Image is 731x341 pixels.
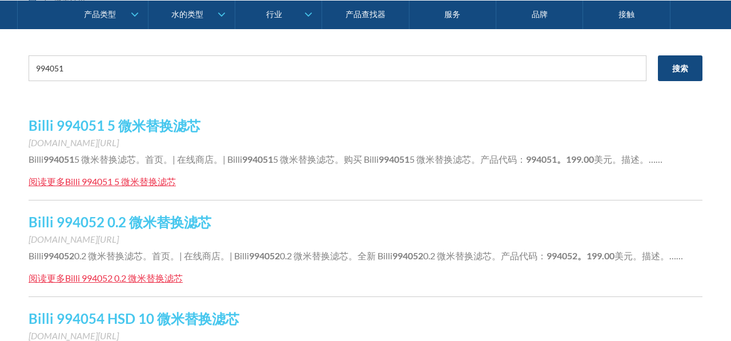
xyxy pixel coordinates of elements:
[409,154,526,165] font: 5 微米替换滤芯。产品代码：
[171,9,203,18] font: 水的类型
[29,175,176,188] a: 阅读更多Billi 994051 5 微米替换滤芯
[74,250,249,261] font: 0.2 微米替换滤芯。首页。| 在线商店。| Billi
[346,9,385,19] font: 产品查找器
[29,176,65,187] font: 阅读更多
[84,9,116,18] font: 产品类型
[280,250,392,261] font: 0.2 微米替换滤芯。全新 Billi
[29,234,119,244] font: [DOMAIN_NAME][URL]
[29,330,119,341] font: [DOMAIN_NAME][URL]
[614,250,669,261] font: 美元。描述。
[29,250,43,261] font: Billi
[29,117,200,134] a: Billi 994051 5 微米替换滤芯
[74,154,242,165] font: 5 微米替换滤芯。首页。| 在线商店。| Billi
[242,154,273,165] font: 994051
[423,250,547,261] font: 0.2 微米替换滤芯。产品代码：
[29,137,119,148] font: [DOMAIN_NAME][URL]
[29,272,65,283] font: 阅读更多
[43,154,74,165] font: 994051
[526,154,594,165] font: 994051。199.00
[65,272,183,283] font: Billi 994052 0.2 微米替换滤芯
[273,154,379,165] font: 5 微米替换滤芯。购买 Billi
[29,271,183,285] a: 阅读更多Billi 994052 0.2 微米替换滤芯
[29,55,646,81] input: 例如冷冻水冷却器
[65,176,176,187] font: Billi 994051 5 微米替换滤芯
[640,284,731,341] iframe: podium webchat widget bubble
[618,9,634,19] font: 接触
[29,214,211,230] a: Billi 994052 0.2 微米替换滤芯
[266,9,282,18] font: 行业
[532,9,548,19] font: 品牌
[392,250,423,261] font: 994052
[658,55,702,81] input: 搜索
[29,154,43,165] font: Billi
[29,310,239,327] a: Billi 994054 HSD 10 微米替换滤芯
[649,154,662,165] font: ……
[547,250,614,261] font: 994052。199.00
[594,154,649,165] font: 美元。描述。
[379,154,409,165] font: 994051
[669,250,683,261] font: ……
[444,9,460,19] font: 服务
[43,250,74,261] font: 994052
[249,250,280,261] font: 994052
